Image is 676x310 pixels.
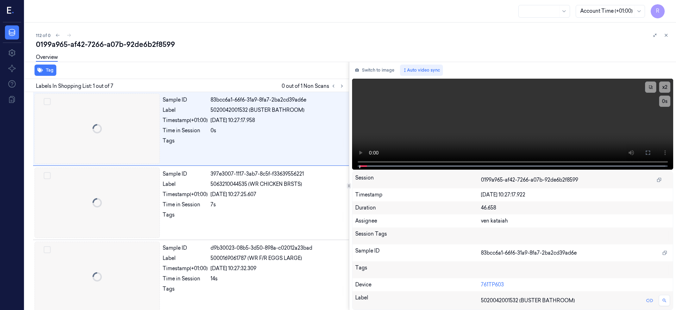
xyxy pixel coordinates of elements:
span: 0199a965-af42-7266-a07b-92de6b2f8599 [481,176,578,184]
span: 112 of 0 [36,32,51,38]
div: 46.658 [481,204,670,212]
div: Label [163,107,208,114]
div: Assignee [355,217,481,225]
div: Time in Session [163,127,208,134]
button: Select row [44,246,51,253]
div: Tags [355,264,481,275]
span: 5020042001532 (BUSTER BATHROOM) [481,297,575,304]
span: 0 out of 1 Non Scans [282,82,346,90]
span: 5020042001532 (BUSTER BATHROOM) [211,107,305,114]
button: Auto video sync [400,65,443,76]
div: 0199a965-af42-7266-a07b-92de6b2f8599 [36,39,670,49]
div: Sample ID [355,247,481,259]
div: Timestamp (+01:00) [163,265,208,272]
div: Time in Session [163,201,208,208]
div: Tags [163,137,208,148]
div: [DATE] 10:27:17.922 [481,191,670,199]
div: 83bcc6a1-66f6-31a9-8fa7-2ba2cd39ad6e [211,96,345,104]
div: d9b30023-08b5-3d50-898a-c02012a23bad [211,244,345,252]
span: 5000169061787 (WR F/R EGGS LARGE) [211,255,302,262]
div: 761TP603 [481,281,670,288]
button: Select row [44,172,51,179]
button: Tag [35,65,56,76]
div: 0s [211,127,345,134]
div: Tags [163,211,208,223]
div: [DATE] 10:27:25.607 [211,191,345,198]
div: Timestamp [355,191,481,199]
a: Overview [36,54,58,62]
div: [DATE] 10:27:17.958 [211,117,345,124]
div: Label [355,294,481,307]
div: 7s [211,201,345,208]
button: Select row [44,98,51,105]
div: Label [163,255,208,262]
button: R [651,4,665,18]
div: Label [163,181,208,188]
span: 83bcc6a1-66f6-31a9-8fa7-2ba2cd39ad6e [481,249,577,257]
div: Timestamp (+01:00) [163,191,208,198]
div: Session [355,174,481,186]
div: Tags [163,285,208,297]
div: Device [355,281,481,288]
span: Labels In Shopping List: 1 out of 7 [36,83,113,90]
div: ven kataiah [481,217,670,225]
div: Time in Session [163,275,208,282]
div: [DATE] 10:27:32.309 [211,265,345,272]
button: Switch to image [352,65,397,76]
span: 5063210044535 (WR CHICKEN BRSTS) [211,181,302,188]
div: Sample ID [163,170,208,178]
div: Session Tags [355,230,481,242]
div: Duration [355,204,481,212]
button: x2 [659,81,670,93]
div: Sample ID [163,244,208,252]
div: 397e3007-1117-3ab7-8c5f-f33639556221 [211,170,345,178]
div: Timestamp (+01:00) [163,117,208,124]
button: 0s [659,96,670,107]
div: 14s [211,275,345,282]
div: Sample ID [163,96,208,104]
